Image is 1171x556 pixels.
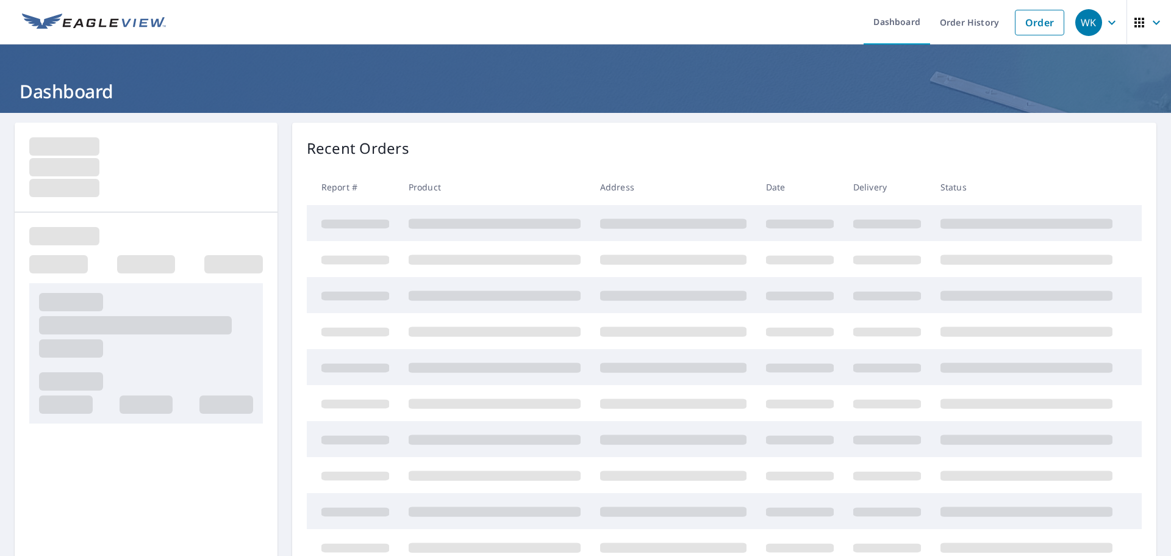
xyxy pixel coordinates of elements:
[1015,10,1064,35] a: Order
[15,79,1156,104] h1: Dashboard
[399,169,590,205] th: Product
[756,169,843,205] th: Date
[22,13,166,32] img: EV Logo
[590,169,756,205] th: Address
[307,137,409,159] p: Recent Orders
[931,169,1122,205] th: Status
[843,169,931,205] th: Delivery
[307,169,399,205] th: Report #
[1075,9,1102,36] div: WK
